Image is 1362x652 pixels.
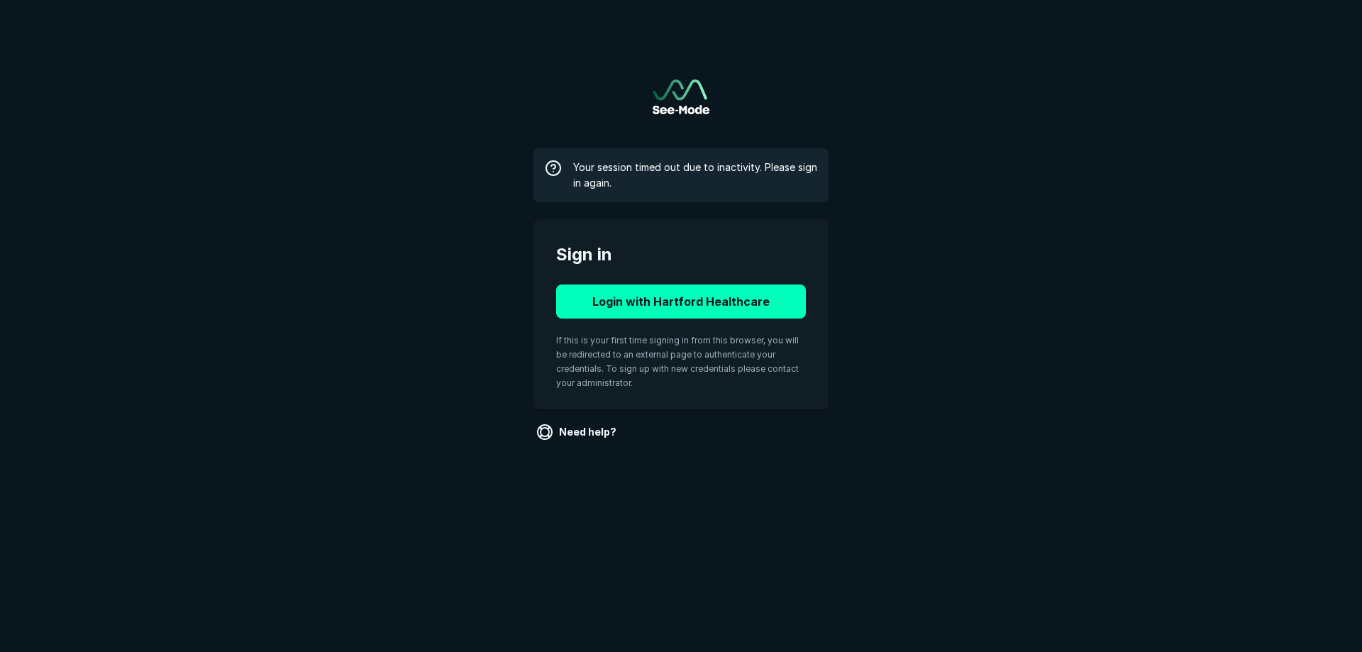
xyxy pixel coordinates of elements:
button: Login with Hartford Healthcare [556,284,806,319]
img: See-Mode Logo [653,79,709,114]
span: If this is your first time signing in from this browser, you will be redirected to an external pa... [556,335,799,388]
span: Sign in [556,242,806,267]
span: Your session timed out due to inactivity. Please sign in again. [573,160,817,191]
a: Go to sign in [653,79,709,114]
a: Need help? [533,421,622,443]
